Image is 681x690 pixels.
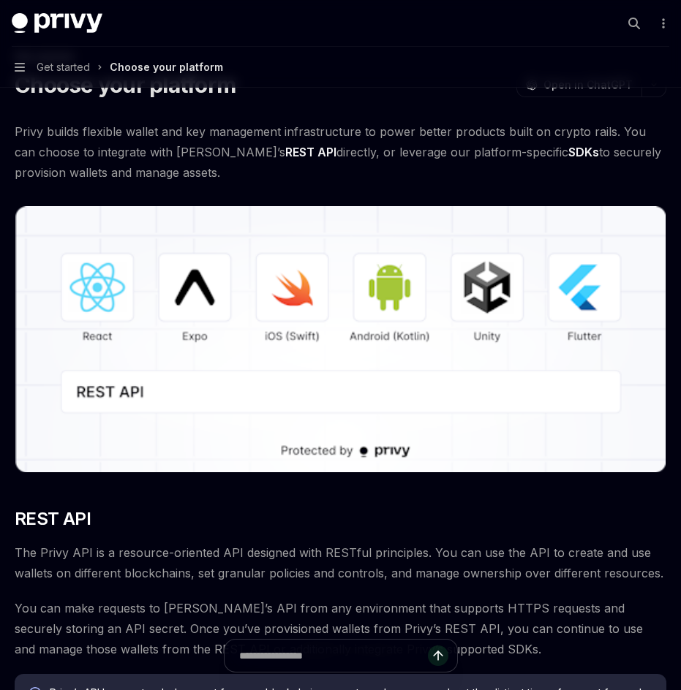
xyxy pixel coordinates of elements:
span: Get started [37,58,90,76]
button: More actions [655,13,669,34]
button: Send message [428,645,448,666]
img: images/Platform2.png [15,206,666,472]
strong: REST API [285,145,336,159]
img: dark logo [12,13,102,34]
button: Open search [622,12,646,35]
strong: SDKs [568,145,599,159]
span: REST API [15,507,91,531]
span: You can make requests to [PERSON_NAME]’s API from any environment that supports HTTPS requests an... [15,598,666,659]
span: Privy builds flexible wallet and key management infrastructure to power better products built on ... [15,121,666,183]
span: The Privy API is a resource-oriented API designed with RESTful principles. You can use the API to... [15,542,666,583]
div: Choose your platform [110,58,223,76]
input: Ask a question... [239,640,428,672]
